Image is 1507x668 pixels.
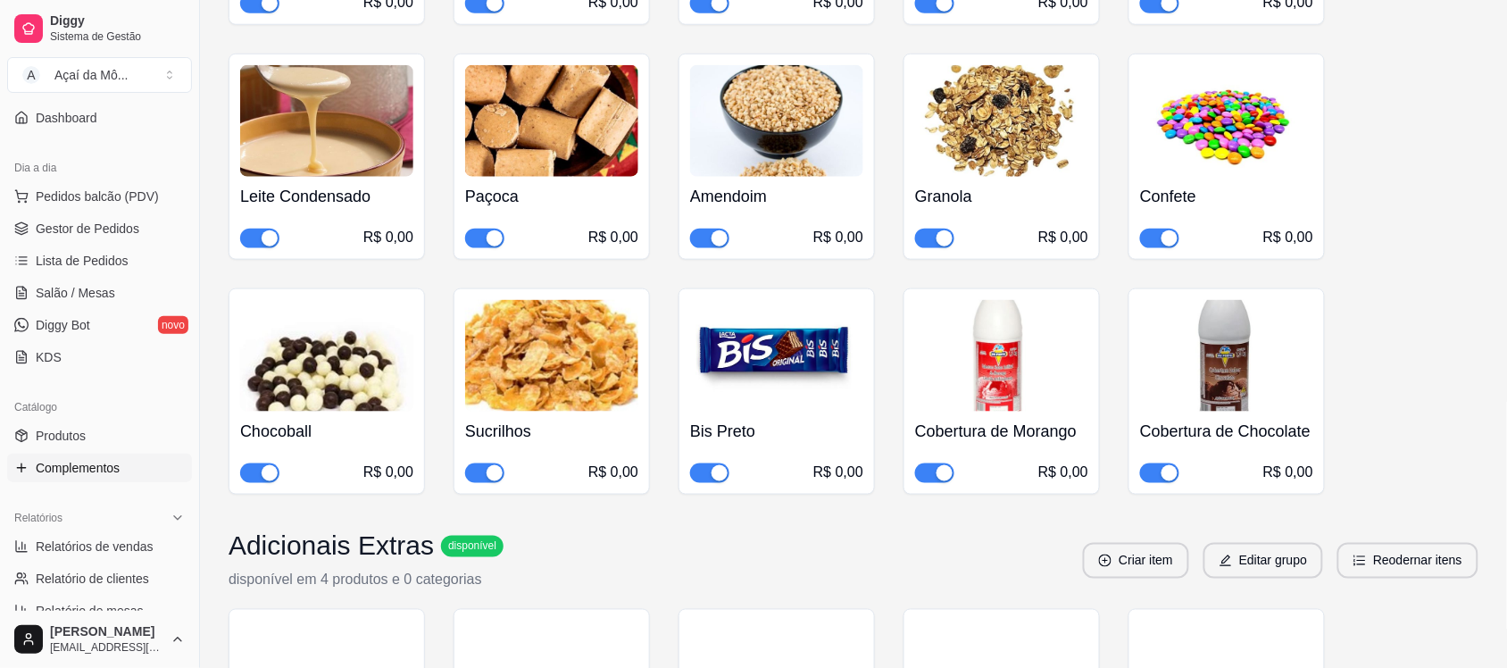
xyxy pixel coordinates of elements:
span: [EMAIL_ADDRESS][DOMAIN_NAME] [50,640,163,655]
span: Relatório de mesas [36,602,144,620]
img: product-image [1140,65,1313,177]
span: Relatório de clientes [36,570,149,588]
h4: Cobertura de Chocolate [1140,419,1313,444]
button: plus-circleCriar item [1083,543,1189,579]
img: product-image [465,300,638,412]
span: Complementos [36,459,120,477]
div: R$ 0,00 [1038,227,1088,248]
a: DiggySistema de Gestão [7,7,192,50]
img: product-image [915,300,1088,412]
a: Dashboard [7,104,192,132]
span: Lista de Pedidos [36,252,129,270]
span: disponível [445,539,500,554]
span: [PERSON_NAME] [50,624,163,640]
div: Catálogo [7,393,192,422]
span: Dashboard [36,109,97,127]
img: product-image [690,300,863,412]
div: R$ 0,00 [588,227,638,248]
div: R$ 0,00 [813,227,863,248]
button: Select a team [7,57,192,93]
h4: Granola [915,184,1088,209]
a: Complementos [7,454,192,482]
button: editEditar grupo [1203,543,1323,579]
span: edit [1220,555,1232,567]
div: R$ 0,00 [363,227,413,248]
h4: Paçoca [465,184,638,209]
a: KDS [7,343,192,372]
img: product-image [465,65,638,177]
a: Lista de Pedidos [7,246,192,275]
h4: Chocoball [240,419,413,444]
span: Sistema de Gestão [50,29,185,44]
div: R$ 0,00 [588,462,638,483]
div: R$ 0,00 [363,462,413,483]
p: disponível em 4 produtos e 0 categorias [229,570,504,591]
a: Gestor de Pedidos [7,214,192,243]
button: Pedidos balcão (PDV) [7,182,192,211]
div: R$ 0,00 [1263,227,1313,248]
span: ordered-list [1353,555,1366,567]
span: plus-circle [1099,555,1112,567]
span: Diggy [50,13,185,29]
img: product-image [690,65,863,177]
span: Salão / Mesas [36,284,115,302]
span: Relatórios [14,511,62,525]
span: Gestor de Pedidos [36,220,139,238]
img: product-image [1140,300,1313,412]
a: Diggy Botnovo [7,311,192,339]
a: Relatório de mesas [7,597,192,625]
div: R$ 0,00 [1038,462,1088,483]
img: product-image [240,65,413,177]
h4: Sucrilhos [465,419,638,444]
span: Pedidos balcão (PDV) [36,188,159,205]
span: A [22,66,40,84]
button: ordered-listReodernar itens [1337,543,1478,579]
div: R$ 0,00 [1263,462,1313,483]
div: Dia a dia [7,154,192,182]
span: KDS [36,348,62,366]
button: [PERSON_NAME][EMAIL_ADDRESS][DOMAIN_NAME] [7,618,192,661]
h4: Leite Condensado [240,184,413,209]
h3: Adicionais Extras [229,530,434,563]
h4: Confete [1140,184,1313,209]
h4: Cobertura de Morango [915,419,1088,444]
a: Relatórios de vendas [7,532,192,561]
h4: Bis Preto [690,419,863,444]
a: Salão / Mesas [7,279,192,307]
h4: Amendoim [690,184,863,209]
div: R$ 0,00 [813,462,863,483]
a: Produtos [7,422,192,450]
span: Diggy Bot [36,316,90,334]
img: product-image [915,65,1088,177]
span: Produtos [36,427,86,445]
span: Relatórios de vendas [36,538,154,555]
img: product-image [240,300,413,412]
div: Açaí da Mô ... [54,66,129,84]
a: Relatório de clientes [7,564,192,593]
